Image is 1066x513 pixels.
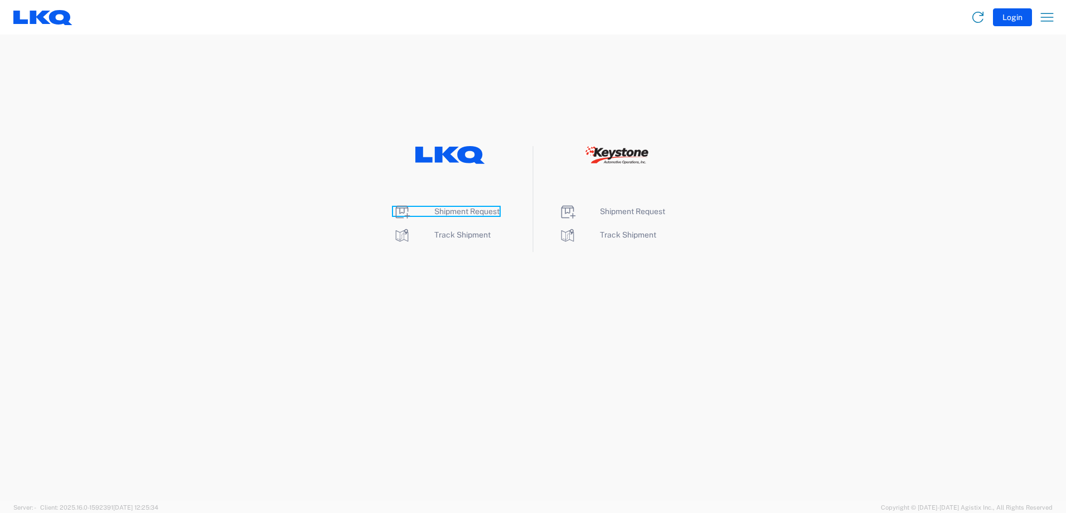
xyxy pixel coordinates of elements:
[113,504,158,511] span: [DATE] 12:25:34
[600,230,656,239] span: Track Shipment
[993,8,1032,26] button: Login
[559,230,656,239] a: Track Shipment
[600,207,665,216] span: Shipment Request
[434,207,500,216] span: Shipment Request
[434,230,491,239] span: Track Shipment
[40,504,158,511] span: Client: 2025.16.0-1592391
[559,207,665,216] a: Shipment Request
[393,230,491,239] a: Track Shipment
[881,502,1053,512] span: Copyright © [DATE]-[DATE] Agistix Inc., All Rights Reserved
[13,504,35,511] span: Server: -
[393,207,500,216] a: Shipment Request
